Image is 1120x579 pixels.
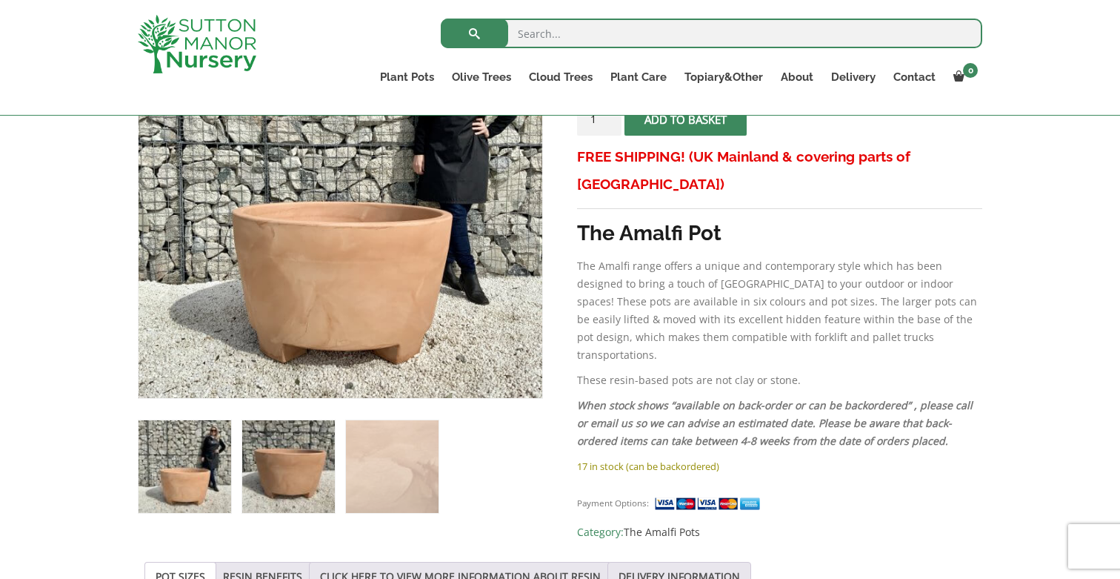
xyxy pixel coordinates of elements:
a: 0 [944,67,982,87]
img: The Amalfi Pot 100 Colour Terracotta [139,420,231,513]
input: Product quantity [577,102,621,136]
a: Plant Care [601,67,676,87]
a: Cloud Trees [520,67,601,87]
a: Contact [884,67,944,87]
p: 17 in stock (can be backordered) [577,457,982,475]
small: Payment Options: [577,497,649,509]
img: The Amalfi Pot 100 Colour Terracotta - Image 2 [242,420,335,513]
p: These resin-based pots are not clay or stone. [577,371,982,389]
span: 0 [963,63,978,78]
input: Search... [441,19,982,48]
img: payment supported [654,496,765,512]
a: Plant Pots [371,67,443,87]
img: The Amalfi Pot 100 Colour Terracotta - Image 3 [346,420,439,513]
a: About [772,67,822,87]
strong: The Amalfi Pot [577,221,721,245]
span: Category: [577,523,982,541]
p: The Amalfi range offers a unique and contemporary style which has been designed to bring a touch ... [577,257,982,364]
a: Delivery [822,67,884,87]
h3: FREE SHIPPING! (UK Mainland & covering parts of [GEOGRAPHIC_DATA]) [577,143,982,198]
em: When stock shows “available on back-order or can be backordered” , please call or email us so we ... [577,398,973,448]
a: Topiary&Other [676,67,772,87]
img: logo [138,15,256,73]
button: Add to basket [624,102,747,136]
a: The Amalfi Pots [624,525,700,539]
a: Olive Trees [443,67,520,87]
